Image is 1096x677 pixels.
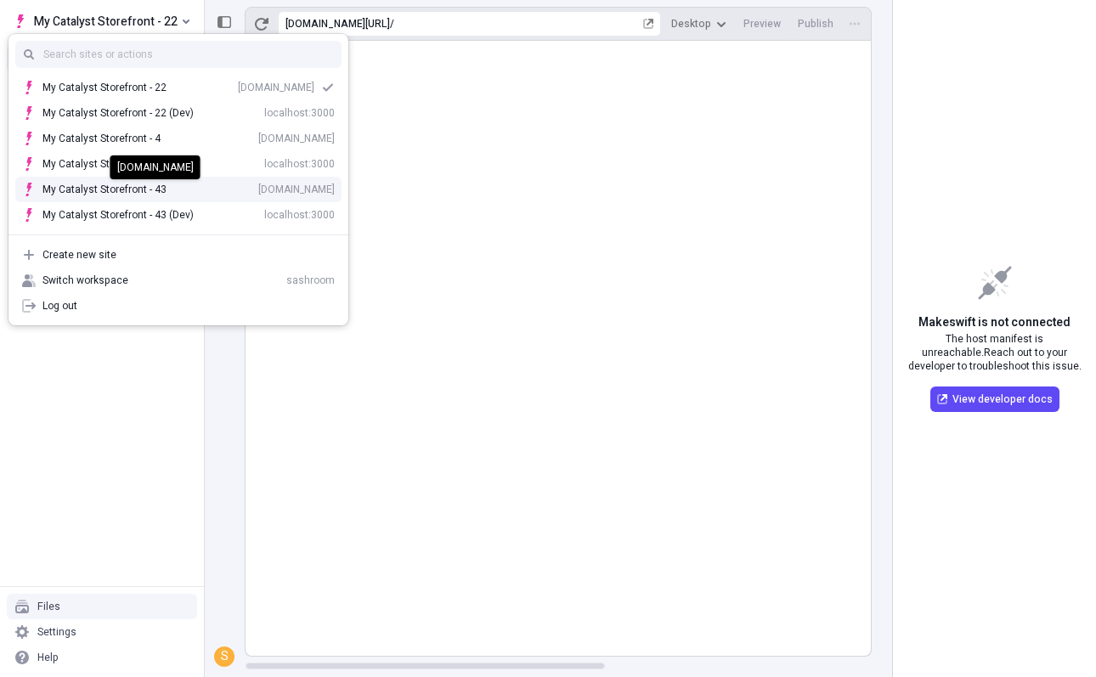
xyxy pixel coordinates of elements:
[37,600,60,613] div: Files
[285,17,390,31] div: [URL][DOMAIN_NAME]
[238,81,314,94] div: [DOMAIN_NAME]
[264,208,335,222] div: localhost:3000
[42,183,167,196] div: My Catalyst Storefront - 43
[8,68,348,234] div: Suggestions
[737,11,788,37] button: Preview
[34,11,178,31] span: My Catalyst Storefront - 22
[671,17,711,31] span: Desktop
[42,132,161,145] div: My Catalyst Storefront - 4
[264,106,335,120] div: localhost:3000
[42,81,167,94] div: My Catalyst Storefront - 22
[37,651,59,664] div: Help
[264,157,335,171] div: localhost:3000
[791,11,840,37] button: Publish
[798,17,833,31] span: Publish
[664,11,733,37] button: Desktop
[390,17,394,31] div: /
[216,648,233,665] div: S
[258,183,335,196] div: [DOMAIN_NAME]
[907,332,1082,373] span: The host manifest is unreachable. Reach out to your developer to troubleshoot this issue .
[42,208,194,222] div: My Catalyst Storefront - 43 (Dev)
[37,625,76,639] div: Settings
[258,132,335,145] div: [DOMAIN_NAME]
[15,41,342,68] input: Search sites or actions
[918,313,1071,332] span: Makeswift is not connected
[42,106,194,120] div: My Catalyst Storefront - 22 (Dev)
[743,17,781,31] span: Preview
[930,386,1059,412] a: View developer docs
[7,8,196,34] button: Select site
[42,157,188,171] div: My Catalyst Storefront - 4 (Dev)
